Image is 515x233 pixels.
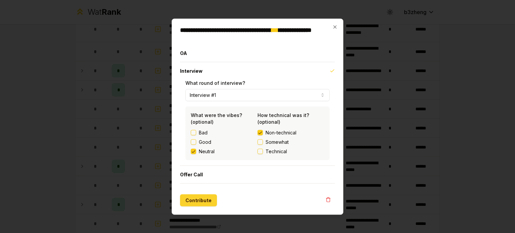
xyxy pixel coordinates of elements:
[185,80,245,85] label: What round of interview?
[257,130,263,135] button: Non-technical
[180,166,335,183] button: Offer Call
[257,139,263,144] button: Somewhat
[257,149,263,154] button: Technical
[180,79,335,165] div: Interview
[199,148,215,155] label: Neutral
[266,129,296,136] span: Non-technical
[266,138,289,145] span: Somewhat
[180,44,335,62] button: OA
[199,138,211,145] label: Good
[257,112,309,124] label: How technical was it? (optional)
[191,112,242,124] label: What were the vibes? (optional)
[266,148,287,155] span: Technical
[199,129,208,136] label: Bad
[180,62,335,79] button: Interview
[180,194,217,206] button: Contribute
